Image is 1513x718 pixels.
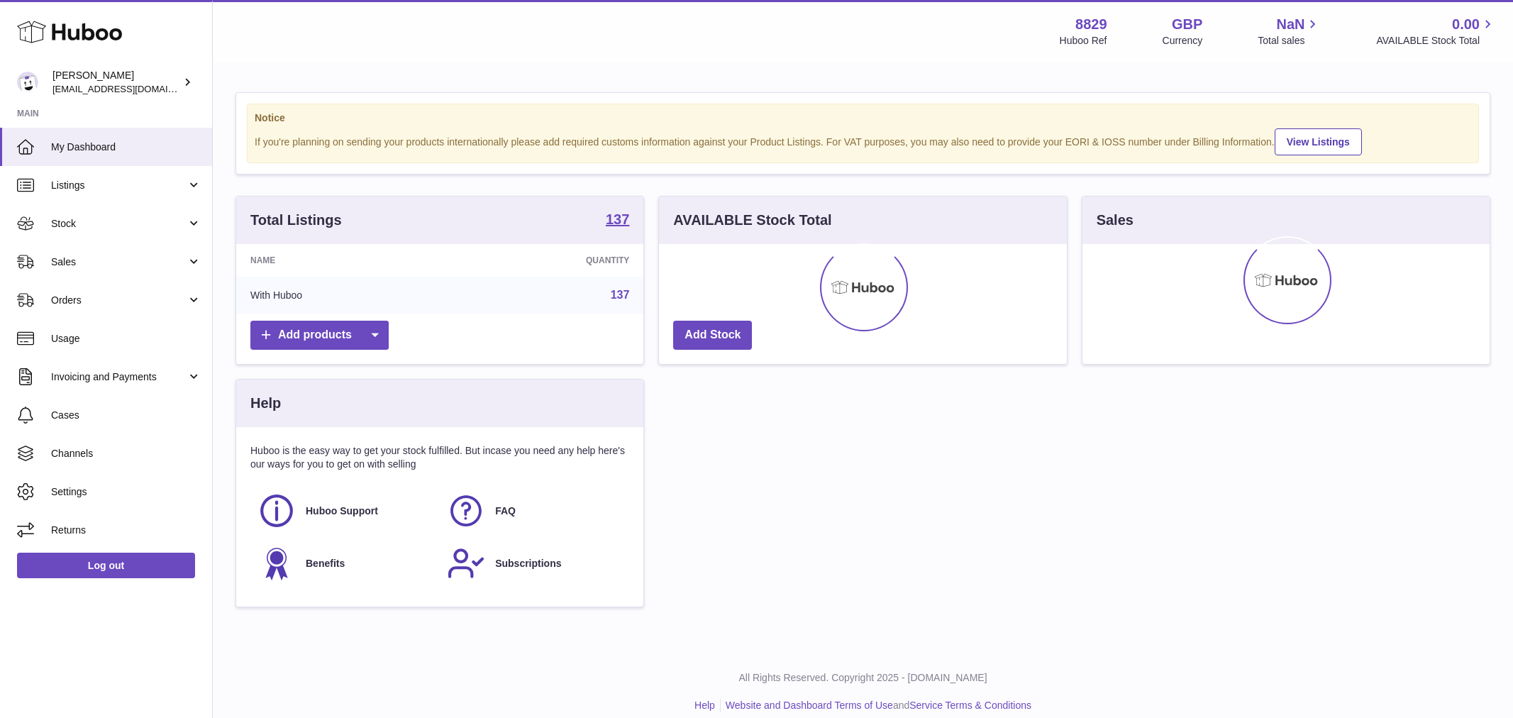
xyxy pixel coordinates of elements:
div: Currency [1163,34,1203,48]
div: If you're planning on sending your products internationally please add required customs informati... [255,126,1471,155]
img: internalAdmin-8829@internal.huboo.com [17,72,38,93]
a: 137 [606,212,629,229]
a: 137 [611,289,630,301]
a: View Listings [1275,128,1362,155]
span: Stock [51,217,187,231]
span: FAQ [495,504,516,518]
th: Quantity [451,244,643,277]
strong: 137 [606,212,629,226]
p: Huboo is the easy way to get your stock fulfilled. But incase you need any help here's our ways f... [250,444,629,471]
span: 0.00 [1452,15,1480,34]
span: Listings [51,179,187,192]
h3: Sales [1097,211,1134,230]
th: Name [236,244,451,277]
span: Returns [51,524,201,537]
span: Total sales [1258,34,1321,48]
a: Subscriptions [447,544,622,582]
strong: 8829 [1075,15,1107,34]
a: Add products [250,321,389,350]
span: Invoicing and Payments [51,370,187,384]
span: Subscriptions [495,557,561,570]
h3: AVAILABLE Stock Total [673,211,831,230]
a: Website and Dashboard Terms of Use [726,700,893,711]
span: AVAILABLE Stock Total [1376,34,1496,48]
a: Help [694,700,715,711]
p: All Rights Reserved. Copyright 2025 - [DOMAIN_NAME] [224,671,1502,685]
span: Settings [51,485,201,499]
h3: Help [250,394,281,413]
span: Sales [51,255,187,269]
span: My Dashboard [51,140,201,154]
a: Log out [17,553,195,578]
td: With Huboo [236,277,451,314]
a: FAQ [447,492,622,530]
span: Orders [51,294,187,307]
strong: GBP [1172,15,1202,34]
span: Usage [51,332,201,346]
div: Huboo Ref [1060,34,1107,48]
li: and [721,699,1031,712]
a: NaN Total sales [1258,15,1321,48]
a: Add Stock [673,321,752,350]
span: [EMAIL_ADDRESS][DOMAIN_NAME] [52,83,209,94]
a: Benefits [257,544,433,582]
span: Cases [51,409,201,422]
span: NaN [1276,15,1304,34]
a: Huboo Support [257,492,433,530]
a: 0.00 AVAILABLE Stock Total [1376,15,1496,48]
a: Service Terms & Conditions [909,700,1031,711]
h3: Total Listings [250,211,342,230]
span: Channels [51,447,201,460]
span: Benefits [306,557,345,570]
div: [PERSON_NAME] [52,69,180,96]
strong: Notice [255,111,1471,125]
span: Huboo Support [306,504,378,518]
